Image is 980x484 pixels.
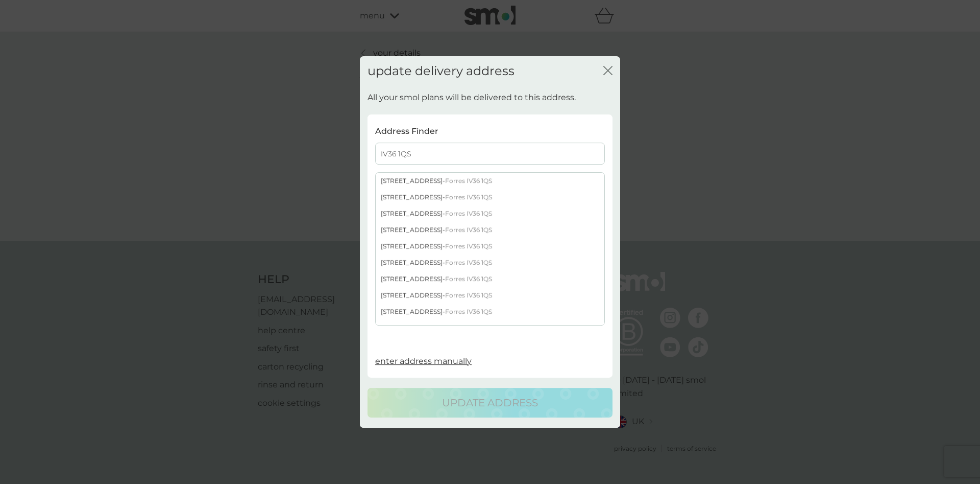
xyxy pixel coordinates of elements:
p: All your smol plans will be delivered to this address. [367,91,576,104]
span: Forres IV36 1QS [445,325,492,332]
div: [STREET_ADDRESS] - [376,288,604,304]
span: enter address manually [375,356,472,366]
span: Forres IV36 1QS [445,243,492,250]
div: [STREET_ADDRESS] - [376,255,604,271]
div: [STREET_ADDRESS] - [376,239,604,255]
button: update address [367,388,612,418]
p: Address Finder [375,125,438,138]
div: [STREET_ADDRESS] - [376,304,604,320]
span: Forres IV36 1QS [445,308,492,316]
span: Forres IV36 1QS [445,292,492,299]
div: [STREET_ADDRESS] - [376,320,604,337]
div: [STREET_ADDRESS] - [376,222,604,239]
button: enter address manually [375,355,472,368]
span: Forres IV36 1QS [445,210,492,218]
span: Forres IV36 1QS [445,177,492,185]
span: Forres IV36 1QS [445,275,492,283]
h2: update delivery address [367,64,514,79]
div: [STREET_ADDRESS] - [376,190,604,206]
div: [STREET_ADDRESS] - [376,271,604,288]
p: update address [442,395,538,411]
button: close [603,66,612,77]
span: Forres IV36 1QS [445,194,492,201]
div: [STREET_ADDRESS] - [376,206,604,222]
span: Forres IV36 1QS [445,259,492,267]
div: [STREET_ADDRESS] - [376,173,604,190]
span: Forres IV36 1QS [445,226,492,234]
